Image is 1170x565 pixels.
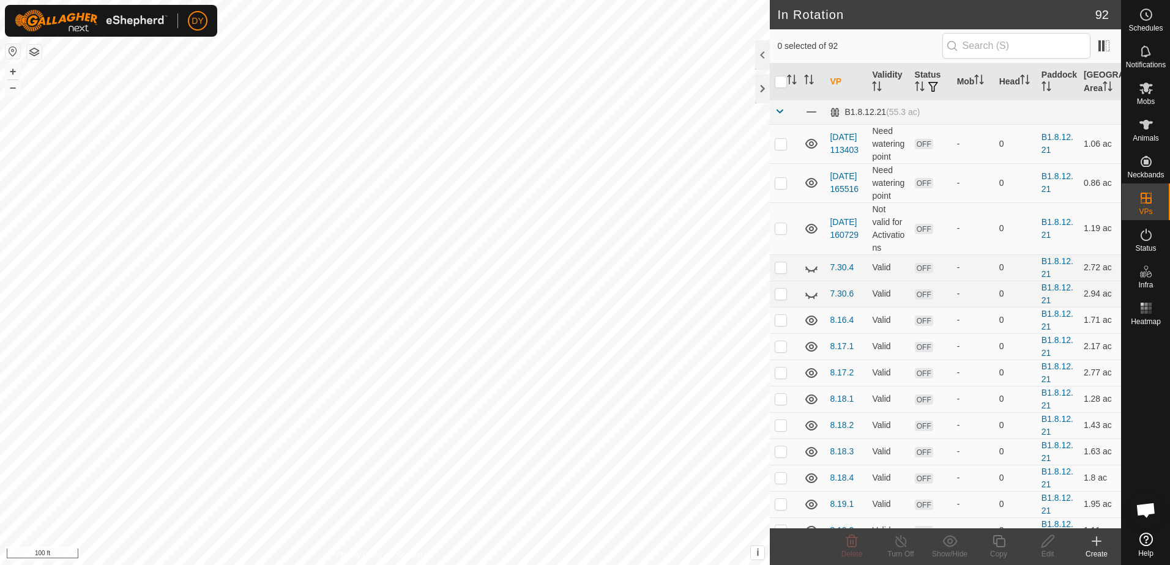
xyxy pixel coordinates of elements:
[872,83,882,93] p-sorticon: Activate to sort
[915,421,933,431] span: OFF
[830,446,854,456] a: 8.18.3
[1079,465,1121,491] td: 1.8 ac
[957,287,989,300] div: -
[1041,440,1073,463] a: B1.8.12.21
[830,341,854,351] a: 8.17.1
[994,64,1037,100] th: Head
[1079,491,1121,517] td: 1.95 ac
[994,360,1037,386] td: 0
[751,546,764,559] button: i
[1041,282,1073,305] a: B1.8.12.21
[1023,548,1072,559] div: Edit
[830,525,854,535] a: 8.19.2
[1122,528,1170,562] a: Help
[915,394,933,405] span: OFF
[867,307,909,333] td: Valid
[1041,388,1073,410] a: B1.8.12.21
[994,438,1037,465] td: 0
[756,547,759,558] span: i
[974,548,1023,559] div: Copy
[957,419,989,432] div: -
[1126,61,1166,68] span: Notifications
[952,64,994,100] th: Mob
[1041,361,1073,384] a: B1.8.12.21
[925,548,974,559] div: Show/Hide
[830,367,854,377] a: 8.17.2
[6,64,20,79] button: +
[1137,98,1155,105] span: Mobs
[1079,517,1121,544] td: 1.11 ac
[886,107,920,117] span: (55.3 ac)
[1041,171,1073,194] a: B1.8.12.21
[1079,412,1121,438] td: 1.43 ac
[867,163,909,202] td: Need watering point
[830,420,854,430] a: 8.18.2
[1041,256,1073,279] a: B1.8.12.21
[994,386,1037,412] td: 0
[915,139,933,149] span: OFF
[1079,254,1121,281] td: 2.72 ac
[1079,386,1121,412] td: 1.28 ac
[1037,64,1079,100] th: Paddock
[957,340,989,353] div: -
[957,393,989,405] div: -
[957,314,989,327] div: -
[1128,492,1164,528] a: Open chat
[867,386,909,412] td: Valid
[1020,76,1030,86] p-sorticon: Activate to sort
[957,445,989,458] div: -
[915,224,933,234] span: OFF
[867,360,909,386] td: Valid
[994,281,1037,307] td: 0
[867,438,909,465] td: Valid
[830,171,859,194] a: [DATE] 165516
[1079,360,1121,386] td: 2.77 ac
[910,64,952,100] th: Status
[994,517,1037,544] td: 0
[1041,83,1051,93] p-sorticon: Activate to sort
[994,412,1037,438] td: 0
[830,132,859,155] a: [DATE] 113403
[915,368,933,379] span: OFF
[1041,467,1073,489] a: B1.8.12.21
[337,549,382,560] a: Privacy Policy
[994,465,1037,491] td: 0
[1072,548,1121,559] div: Create
[1079,124,1121,163] td: 1.06 ac
[957,471,989,484] div: -
[915,178,933,188] span: OFF
[915,473,933,484] span: OFF
[957,222,989,235] div: -
[867,465,909,491] td: Valid
[1041,519,1073,542] a: B1.8.12.21
[397,549,433,560] a: Contact Us
[6,44,20,59] button: Reset Map
[1079,64,1121,100] th: [GEOGRAPHIC_DATA] Area
[867,64,909,100] th: Validity
[1138,550,1153,557] span: Help
[957,524,989,537] div: -
[830,394,854,404] a: 8.18.1
[1079,438,1121,465] td: 1.63 ac
[830,473,854,482] a: 8.18.4
[15,10,168,32] img: Gallagher Logo
[1138,281,1153,289] span: Infra
[1127,171,1164,179] span: Neckbands
[1103,83,1112,93] p-sorticon: Activate to sort
[994,163,1037,202] td: 0
[1095,6,1109,24] span: 92
[1041,414,1073,437] a: B1.8.12.21
[915,83,925,93] p-sorticon: Activate to sort
[830,315,854,325] a: 8.16.4
[830,289,854,298] a: 7.30.6
[867,517,909,544] td: Valid
[867,254,909,281] td: Valid
[867,412,909,438] td: Valid
[915,342,933,352] span: OFF
[830,262,854,272] a: 7.30.4
[1133,135,1159,142] span: Animals
[1041,132,1073,155] a: B1.8.12.21
[867,124,909,163] td: Need watering point
[6,80,20,95] button: –
[915,316,933,326] span: OFF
